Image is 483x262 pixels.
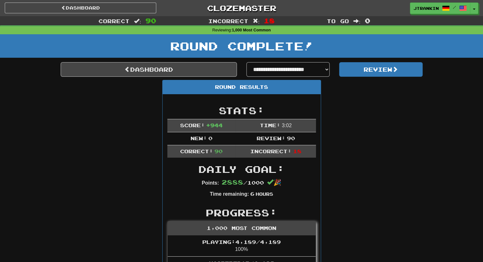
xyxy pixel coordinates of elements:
span: / 1000 [222,180,264,186]
span: : [134,18,141,24]
li: 100% [168,235,316,257]
span: 90 [214,148,223,154]
span: 0 [365,17,370,24]
span: : [253,18,260,24]
a: Dashboard [5,3,156,13]
span: 18 [293,148,301,154]
span: Incorrect [208,18,248,24]
span: Playing: 4,189 / 4,189 [202,239,281,245]
span: + 944 [206,122,223,128]
h2: Progress: [167,207,316,218]
a: Dashboard [61,62,237,77]
span: Time: [260,122,280,128]
span: : [353,18,360,24]
span: 0 [208,135,212,141]
span: New: [190,135,207,141]
h1: Round Complete! [2,40,481,52]
strong: Points: [202,180,219,186]
span: Correct [98,18,130,24]
span: 🎉 [267,179,281,186]
h2: Daily Goal: [167,164,316,174]
span: To go [327,18,349,24]
span: 6 [250,191,254,197]
a: Clozemaster [166,3,317,14]
div: 1,000 Most Common [168,221,316,235]
span: 3 : 0 2 [282,123,292,128]
div: Round Results [163,80,321,94]
span: Review: [256,135,285,141]
small: Hours [256,191,273,197]
span: Correct: [180,148,213,154]
h2: Stats: [167,105,316,116]
button: Review [339,62,423,77]
span: / [453,5,456,10]
strong: 1,000 Most Common [232,28,271,32]
span: Incorrect: [250,148,292,154]
strong: Time remaining: [210,191,249,197]
span: 2888 [222,178,243,186]
span: Score: [180,122,205,128]
a: jtrankin / [410,3,470,14]
span: 18 [264,17,275,24]
span: 90 [145,17,156,24]
span: 90 [287,135,295,141]
span: jtrankin [413,5,439,11]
